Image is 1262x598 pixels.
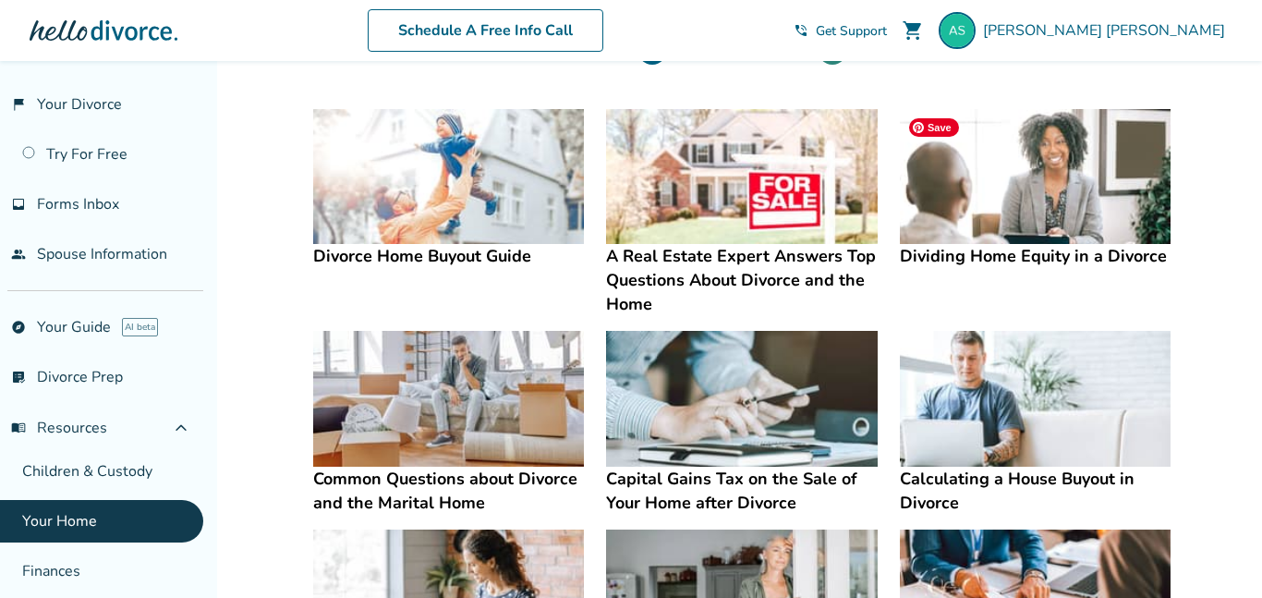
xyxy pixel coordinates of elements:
span: shopping_cart [902,19,924,42]
h4: Dividing Home Equity in a Divorce [900,244,1171,268]
span: phone_in_talk [794,23,808,38]
span: [PERSON_NAME] [PERSON_NAME] [983,20,1232,41]
a: Common Questions about Divorce and the Marital HomeCommon Questions about Divorce and the Marital... [313,331,584,515]
span: Forms Inbox [37,194,119,214]
iframe: Chat Widget [1170,509,1262,598]
img: Dividing Home Equity in a Divorce [900,109,1171,245]
span: AI beta [122,318,158,336]
img: alley1350@gmail.com [939,12,976,49]
img: A Real Estate Expert Answers Top Questions About Divorce and the Home [606,109,877,245]
img: Capital Gains Tax on the Sale of Your Home after Divorce [606,331,877,467]
span: inbox [11,197,26,212]
h4: Common Questions about Divorce and the Marital Home [313,467,584,515]
span: explore [11,320,26,335]
img: Calculating a House Buyout in Divorce [900,331,1171,467]
a: A Real Estate Expert Answers Top Questions About Divorce and the HomeA Real Estate Expert Answers... [606,109,877,317]
h4: Divorce Home Buyout Guide [313,244,584,268]
a: Divorce Home Buyout GuideDivorce Home Buyout Guide [313,109,584,269]
span: people [11,247,26,262]
span: list_alt_check [11,370,26,384]
span: menu_book [11,421,26,435]
a: phone_in_talkGet Support [794,22,887,40]
span: Resources [11,418,107,438]
a: Dividing Home Equity in a DivorceDividing Home Equity in a Divorce [900,109,1171,269]
a: Capital Gains Tax on the Sale of Your Home after DivorceCapital Gains Tax on the Sale of Your Hom... [606,331,877,515]
img: Common Questions about Divorce and the Marital Home [313,331,584,467]
h4: Capital Gains Tax on the Sale of Your Home after Divorce [606,467,877,515]
span: Save [909,118,959,137]
span: expand_less [170,417,192,439]
span: flag_2 [11,97,26,112]
a: Schedule A Free Info Call [368,9,603,52]
a: Calculating a House Buyout in DivorceCalculating a House Buyout in Divorce [900,331,1171,515]
h4: Calculating a House Buyout in Divorce [900,467,1171,515]
img: Divorce Home Buyout Guide [313,109,584,245]
h4: A Real Estate Expert Answers Top Questions About Divorce and the Home [606,244,877,316]
span: Get Support [816,22,887,40]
